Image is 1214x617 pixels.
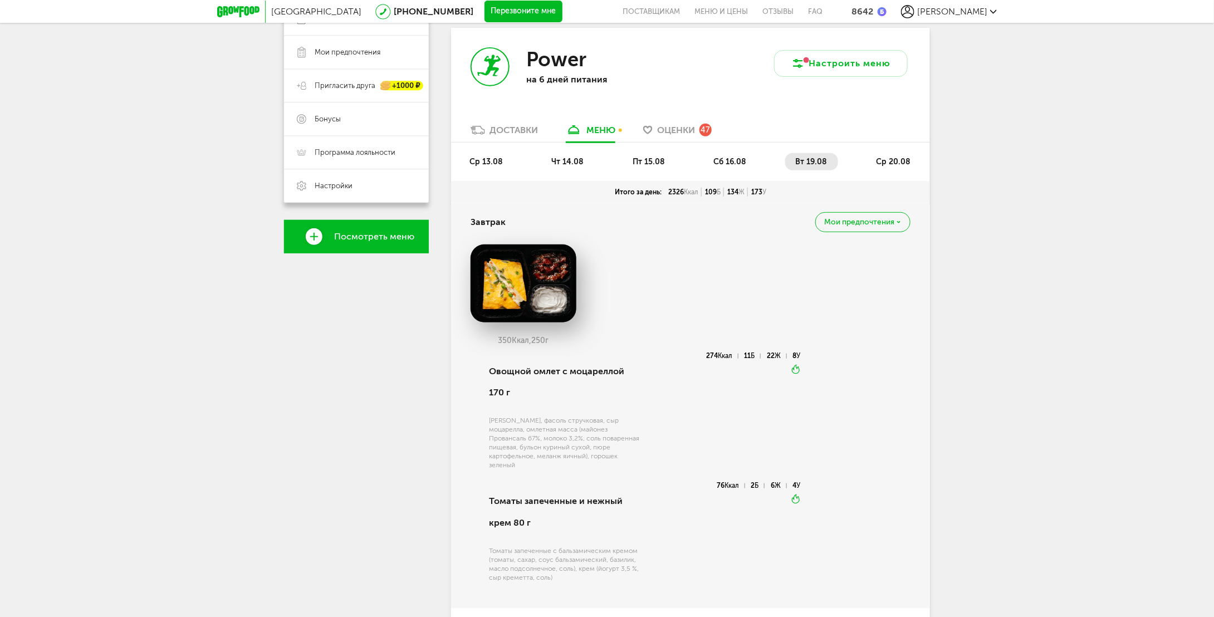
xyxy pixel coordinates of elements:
[284,136,429,169] a: Программа лояльности
[724,188,748,197] div: 134
[795,157,827,167] span: вт 19.08
[526,47,586,71] h3: Power
[284,69,429,102] a: Пригласить друга +1000 ₽
[394,6,473,17] a: [PHONE_NUMBER]
[751,352,755,360] span: Б
[489,546,643,582] div: Томаты запеченные с бальзамическим кремом (томаты, сахар, соус бальзамический, базилик, масло под...
[489,482,643,542] div: Томаты запеченные и нежный крем 80 г
[714,157,747,167] span: сб 16.08
[284,102,429,136] a: Бонусы
[284,220,429,253] a: Посмотреть меню
[484,1,562,23] button: Перезвоните мне
[315,148,395,158] span: Программа лояльности
[718,352,732,360] span: Ккал
[315,81,375,91] span: Пригласить друга
[751,483,765,488] div: 2
[762,188,766,196] span: У
[851,6,873,17] div: 8642
[315,181,353,191] span: Настройки
[755,482,759,489] span: Б
[471,244,576,322] img: big_YHxOUau6WZp7WEvs.png
[684,188,698,196] span: Ккал
[793,354,801,359] div: 8
[771,483,786,488] div: 6
[745,354,761,359] div: 11
[512,336,532,345] span: Ккал,
[657,125,695,135] span: Оценки
[917,6,987,17] span: [PERSON_NAME]
[665,188,702,197] div: 2326
[748,188,770,197] div: 173
[489,125,538,135] div: Доставки
[526,74,671,85] p: на 6 дней питания
[586,125,615,135] div: меню
[797,482,801,489] span: У
[638,124,717,142] a: Оценки 47
[334,232,414,242] span: Посмотреть меню
[725,482,739,489] span: Ккал
[489,352,643,412] div: Овощной омлет с моцареллой 170 г
[706,354,738,359] div: 274
[315,114,341,124] span: Бонусы
[489,416,643,469] div: [PERSON_NAME], фасоль стручковая, сыр моцарелла, омлетная масса (майонез Провансаль 67%, молоко 3...
[878,7,887,16] img: bonus_b.cdccf46.png
[471,336,576,345] div: 350 250
[825,218,895,226] span: Мои предпочтения
[767,354,786,359] div: 22
[469,157,503,167] span: ср 13.08
[775,482,781,489] span: Ж
[633,157,665,167] span: пт 15.08
[546,336,549,345] span: г
[271,6,361,17] span: [GEOGRAPHIC_DATA]
[876,157,910,167] span: ср 20.08
[611,188,665,197] div: Итого за день:
[717,483,745,488] div: 76
[471,212,506,233] h4: Завтрак
[774,50,908,77] button: Настроить меню
[381,81,423,91] div: +1000 ₽
[738,188,745,196] span: Ж
[775,352,781,360] span: Ж
[552,157,584,167] span: чт 14.08
[284,169,429,203] a: Настройки
[284,36,429,69] a: Мои предпочтения
[717,188,721,196] span: Б
[702,188,724,197] div: 109
[797,352,801,360] span: У
[699,124,712,136] div: 47
[560,124,621,142] a: меню
[465,124,544,142] a: Доставки
[793,483,801,488] div: 4
[315,47,380,57] span: Мои предпочтения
